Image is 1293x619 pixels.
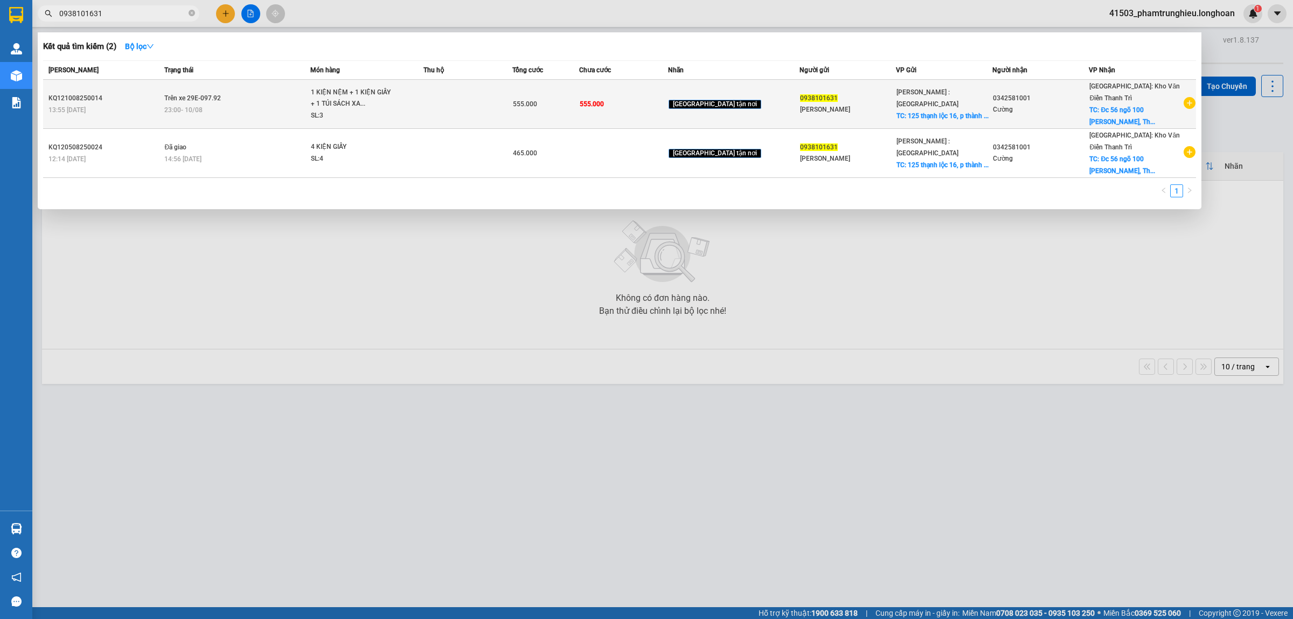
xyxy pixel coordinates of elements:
span: Trạng thái [164,66,193,74]
li: Next Page [1183,184,1196,197]
span: 555.000 [513,100,537,108]
span: TC: Đc 56 ngõ 100 [PERSON_NAME], Th... [1089,106,1155,126]
span: close-circle [189,9,195,19]
a: 1 [1171,185,1183,197]
div: KQ121008250014 [48,93,161,104]
span: close-circle [189,10,195,16]
span: Trên xe 29E-097.92 [164,94,221,102]
span: 23:00 - 10/08 [164,106,203,114]
div: [PERSON_NAME] [800,104,895,115]
span: 14:56 [DATE] [164,155,201,163]
div: KQ120508250024 [48,142,161,153]
span: down [147,43,154,50]
span: [GEOGRAPHIC_DATA] tận nơi [669,149,761,159]
span: Tổng cước [512,66,543,74]
img: warehouse-icon [11,43,22,54]
span: VP Gửi [896,66,916,74]
span: TC: 125 thạnh lộc 16, p thành ... [896,161,989,169]
span: Đã giao [164,143,186,151]
span: [PERSON_NAME] : [GEOGRAPHIC_DATA] [896,137,958,157]
span: 0938101631 [800,143,838,151]
span: 465.000 [513,149,537,157]
span: Chưa cước [579,66,611,74]
div: SL: 4 [311,153,392,165]
button: right [1183,184,1196,197]
span: Người gửi [800,66,829,74]
img: logo-vxr [9,7,23,23]
li: 1 [1170,184,1183,197]
button: Bộ lọcdown [116,38,163,55]
span: VP Nhận [1089,66,1115,74]
span: Món hàng [310,66,340,74]
div: Cường [993,153,1088,164]
span: message [11,596,22,607]
div: [PERSON_NAME] [800,153,895,164]
span: 555.000 [580,100,604,108]
span: [GEOGRAPHIC_DATA]: Kho Văn Điển Thanh Trì [1089,82,1180,102]
span: 12:14 [DATE] [48,155,86,163]
strong: Bộ lọc [125,42,154,51]
img: warehouse-icon [11,70,22,81]
span: plus-circle [1184,146,1195,158]
div: Cường [993,104,1088,115]
span: left [1160,187,1167,194]
span: 0938101631 [800,94,838,102]
button: left [1157,184,1170,197]
span: right [1186,187,1193,194]
span: [PERSON_NAME] : [GEOGRAPHIC_DATA] [896,88,958,108]
span: Nhãn [668,66,684,74]
span: TC: Đc 56 ngõ 100 [PERSON_NAME], Th... [1089,155,1155,175]
div: 4 KIỆN GIẤY [311,141,392,153]
span: plus-circle [1184,97,1195,109]
div: 0342581001 [993,142,1088,153]
div: SL: 3 [311,110,392,122]
img: solution-icon [11,97,22,108]
h3: Kết quả tìm kiếm ( 2 ) [43,41,116,52]
div: 0342581001 [993,93,1088,104]
span: search [45,10,52,17]
span: 13:55 [DATE] [48,106,86,114]
img: warehouse-icon [11,523,22,534]
span: notification [11,572,22,582]
div: 1 KIỆN NỆM + 1 KIỆN GIẤY + 1 TÚI SÁCH XA... [311,87,392,110]
span: [PERSON_NAME] [48,66,99,74]
li: Previous Page [1157,184,1170,197]
span: question-circle [11,548,22,558]
span: Thu hộ [423,66,444,74]
span: Người nhận [992,66,1027,74]
span: [GEOGRAPHIC_DATA] tận nơi [669,100,761,109]
input: Tìm tên, số ĐT hoặc mã đơn [59,8,186,19]
span: [GEOGRAPHIC_DATA]: Kho Văn Điển Thanh Trì [1089,132,1180,151]
span: TC: 125 thạnh lộc 16, p thành ... [896,112,989,120]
